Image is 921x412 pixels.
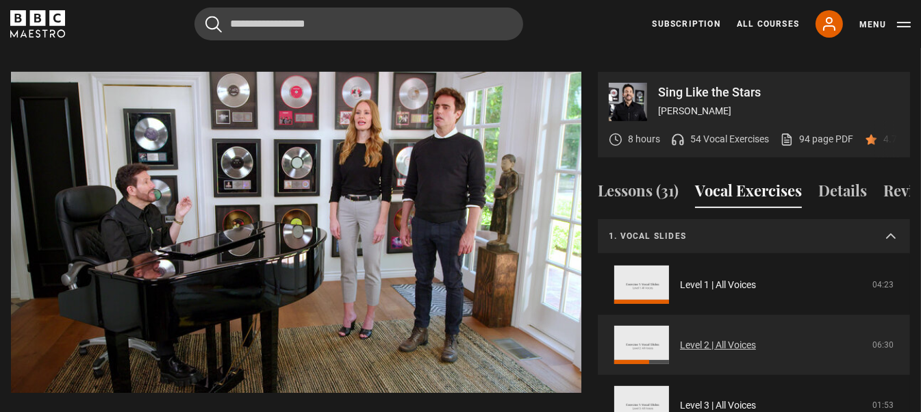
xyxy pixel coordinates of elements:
[194,8,523,40] input: Search
[628,132,660,146] p: 8 hours
[680,278,756,292] a: Level 1 | All Voices
[780,132,853,146] a: 94 page PDF
[695,179,802,208] button: Vocal Exercises
[818,179,867,208] button: Details
[11,72,581,393] video-js: Video Player
[10,10,65,38] svg: BBC Maestro
[653,18,720,30] a: Subscription
[690,132,769,146] p: 54 Vocal Exercises
[598,219,910,255] summary: 1. Vocal slides
[680,338,756,352] a: Level 2 | All Voices
[658,104,899,118] p: [PERSON_NAME]
[205,16,222,33] button: Submit the search query
[737,18,799,30] a: All Courses
[609,230,866,242] p: 1. Vocal slides
[859,18,911,31] button: Toggle navigation
[598,179,679,208] button: Lessons (31)
[658,86,899,99] p: Sing Like the Stars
